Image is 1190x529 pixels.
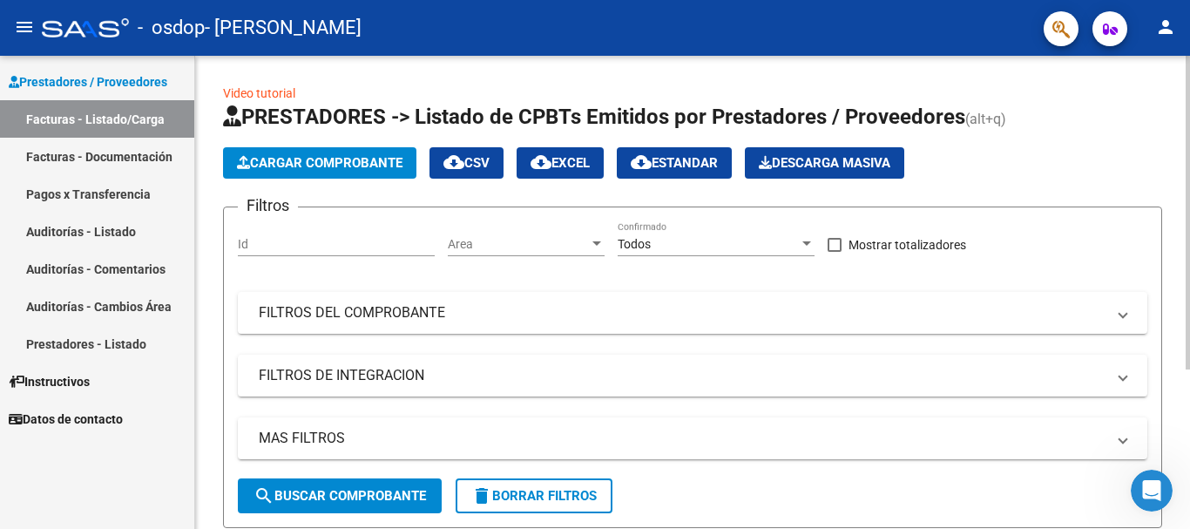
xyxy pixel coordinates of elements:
[14,17,35,37] mat-icon: menu
[9,72,167,92] span: Prestadores / Proveedores
[237,155,402,171] span: Cargar Comprobante
[259,429,1105,448] mat-panel-title: MAS FILTROS
[517,147,604,179] button: EXCEL
[238,355,1147,397] mat-expansion-panel-header: FILTROS DE INTEGRACION
[138,9,205,47] span: - osdop
[471,488,597,504] span: Borrar Filtros
[456,478,612,513] button: Borrar Filtros
[259,366,1105,385] mat-panel-title: FILTROS DE INTEGRACION
[448,237,589,252] span: Area
[745,147,904,179] button: Descarga Masiva
[1131,470,1173,512] iframe: Intercom live chat
[965,111,1006,127] span: (alt+q)
[759,155,890,171] span: Descarga Masiva
[531,155,590,171] span: EXCEL
[443,155,490,171] span: CSV
[1155,17,1176,37] mat-icon: person
[254,485,274,506] mat-icon: search
[618,237,651,251] span: Todos
[223,86,295,100] a: Video tutorial
[238,292,1147,334] mat-expansion-panel-header: FILTROS DEL COMPROBANTE
[531,152,551,173] mat-icon: cloud_download
[429,147,504,179] button: CSV
[9,410,123,429] span: Datos de contacto
[471,485,492,506] mat-icon: delete
[745,147,904,179] app-download-masive: Descarga masiva de comprobantes (adjuntos)
[849,234,966,255] span: Mostrar totalizadores
[631,155,718,171] span: Estandar
[238,193,298,218] h3: Filtros
[238,478,442,513] button: Buscar Comprobante
[631,152,652,173] mat-icon: cloud_download
[238,417,1147,459] mat-expansion-panel-header: MAS FILTROS
[223,147,416,179] button: Cargar Comprobante
[254,488,426,504] span: Buscar Comprobante
[9,372,90,391] span: Instructivos
[259,303,1105,322] mat-panel-title: FILTROS DEL COMPROBANTE
[617,147,732,179] button: Estandar
[443,152,464,173] mat-icon: cloud_download
[223,105,965,129] span: PRESTADORES -> Listado de CPBTs Emitidos por Prestadores / Proveedores
[205,9,362,47] span: - [PERSON_NAME]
